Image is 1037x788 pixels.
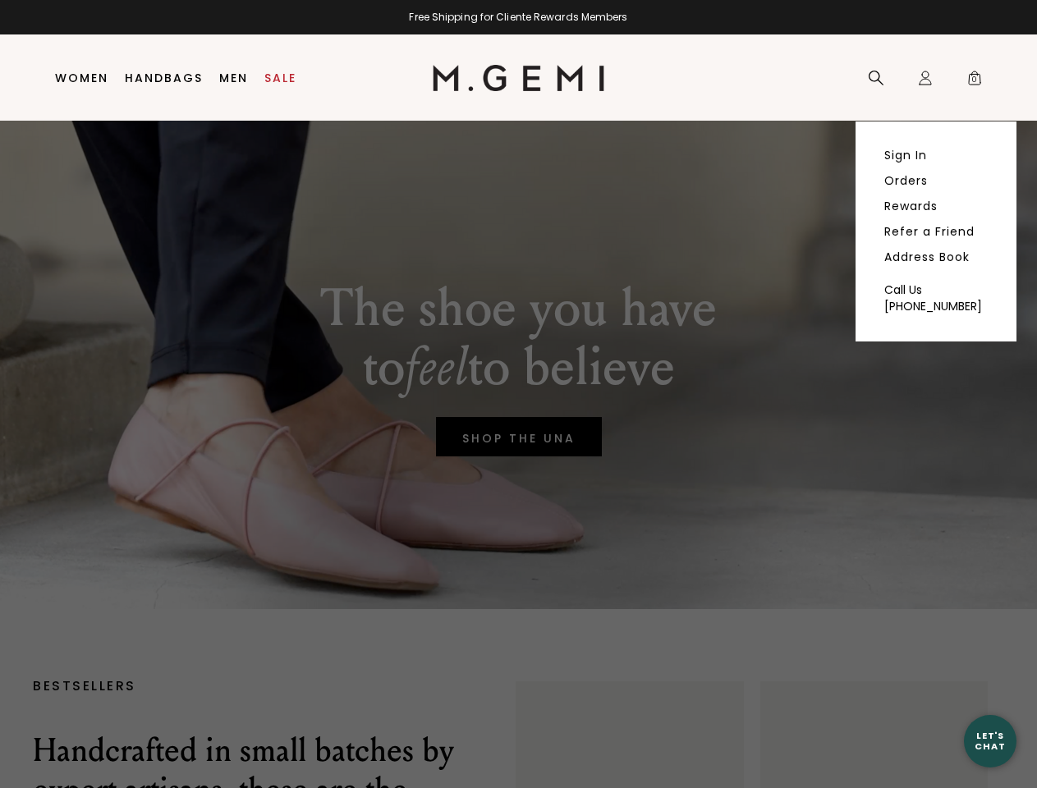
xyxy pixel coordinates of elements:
a: Call Us [PHONE_NUMBER] [884,282,988,314]
span: 0 [966,73,983,89]
a: Sale [264,71,296,85]
a: Men [219,71,248,85]
div: [PHONE_NUMBER] [884,298,988,314]
a: Refer a Friend [884,224,975,239]
a: Rewards [884,199,938,213]
img: M.Gemi [433,65,604,91]
a: Handbags [125,71,203,85]
a: Women [55,71,108,85]
a: Sign In [884,148,927,163]
a: Address Book [884,250,970,264]
div: Call Us [884,282,988,298]
div: Let's Chat [964,731,1016,751]
a: Orders [884,173,928,188]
